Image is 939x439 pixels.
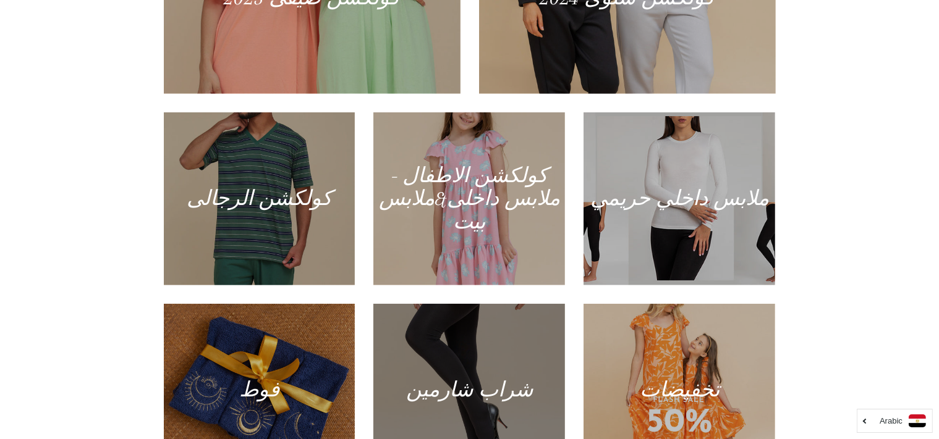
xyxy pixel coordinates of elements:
[864,414,926,427] a: Arabic
[880,417,903,425] i: Arabic
[584,112,775,285] a: ملابس داخلي حريمي
[373,112,565,285] a: كولكشن الاطفال - ملابس داخلى&ملابس بيت
[164,112,355,285] a: كولكشن الرجالى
